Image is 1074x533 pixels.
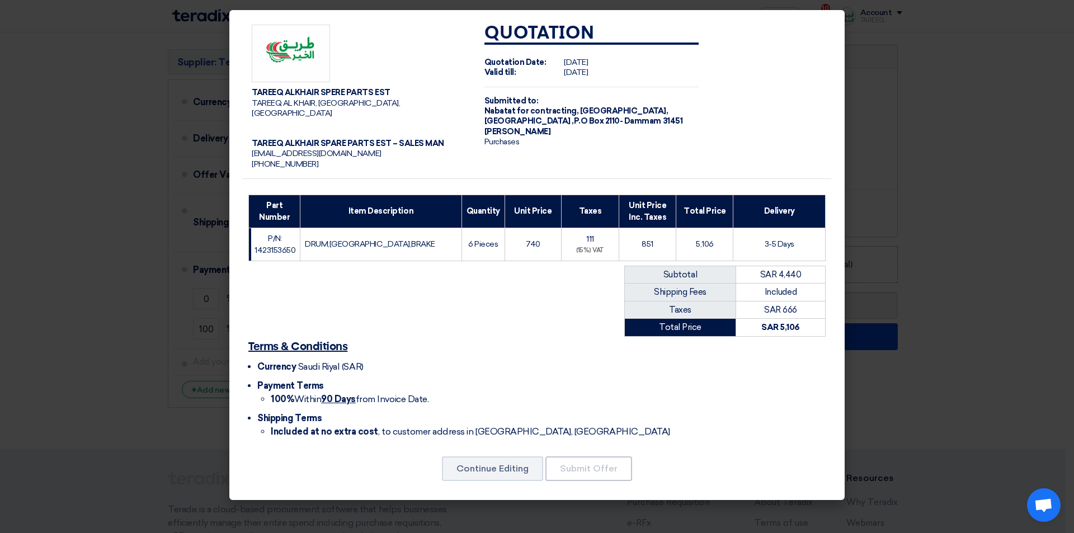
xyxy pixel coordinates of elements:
u: Terms & Conditions [248,341,347,352]
span: [EMAIL_ADDRESS][DOMAIN_NAME] [252,149,381,158]
img: Company Logo [252,25,330,83]
th: Unit Price [505,195,561,228]
span: [GEOGRAPHIC_DATA], [GEOGRAPHIC_DATA] ,P.O Box 2110- Dammam 31451 [484,106,682,126]
th: Unit Price Inc. Taxes [619,195,676,228]
div: TAREEQ ALKHAIR SPARE PARTS EST – SALES MAN [252,139,467,149]
td: Subtotal [625,266,736,284]
div: TAREEQ ALKHAIR SPERE PARTS EST [252,88,467,98]
th: Part Number [249,195,300,228]
span: Included [765,287,797,297]
u: 90 Days [321,394,356,404]
span: Currency [257,361,296,372]
span: DRUM,[GEOGRAPHIC_DATA],BRAKE [305,239,435,249]
button: Submit Offer [545,456,632,481]
div: Open chat [1027,488,1061,522]
span: Purchases [484,137,520,147]
td: P/N: 1423153650 [249,228,300,261]
span: 740 [526,239,540,249]
td: SAR 4,440 [736,266,825,284]
span: Within from Invoice Date. [271,394,428,404]
span: SAR 666 [764,305,797,315]
span: [PERSON_NAME] [484,127,551,136]
span: 6 Pieces [468,239,498,249]
td: Shipping Fees [625,284,736,301]
strong: Quotation Date: [484,58,547,67]
span: Nabatat for contracting, [484,106,578,116]
strong: Quotation [484,25,595,43]
th: Taxes [562,195,619,228]
span: Payment Terms [257,380,324,391]
strong: 100% [271,394,294,404]
strong: Submitted to: [484,96,539,106]
th: Total Price [676,195,733,228]
span: Saudi Riyal (SAR) [298,361,364,372]
li: , to customer address in [GEOGRAPHIC_DATA], [GEOGRAPHIC_DATA] [271,425,826,438]
td: Taxes [625,301,736,319]
span: TAREEQ AL KHAIR, [GEOGRAPHIC_DATA], [GEOGRAPHIC_DATA] [252,98,400,118]
span: 111 [586,234,594,244]
td: Total Price [625,319,736,337]
th: Delivery [733,195,826,228]
span: [DATE] [564,58,588,67]
th: Item Description [300,195,461,228]
span: [PHONE_NUMBER] [252,159,318,169]
strong: Included at no extra cost [271,426,378,437]
span: Shipping Terms [257,413,322,423]
div: (15%) VAT [566,246,614,256]
strong: Valid till: [484,68,516,77]
span: [DATE] [564,68,588,77]
span: 5,106 [696,239,714,249]
button: Continue Editing [442,456,543,481]
span: 3-5 Days [765,239,794,249]
th: Quantity [461,195,505,228]
strong: SAR 5,106 [761,322,800,332]
span: 851 [642,239,653,249]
